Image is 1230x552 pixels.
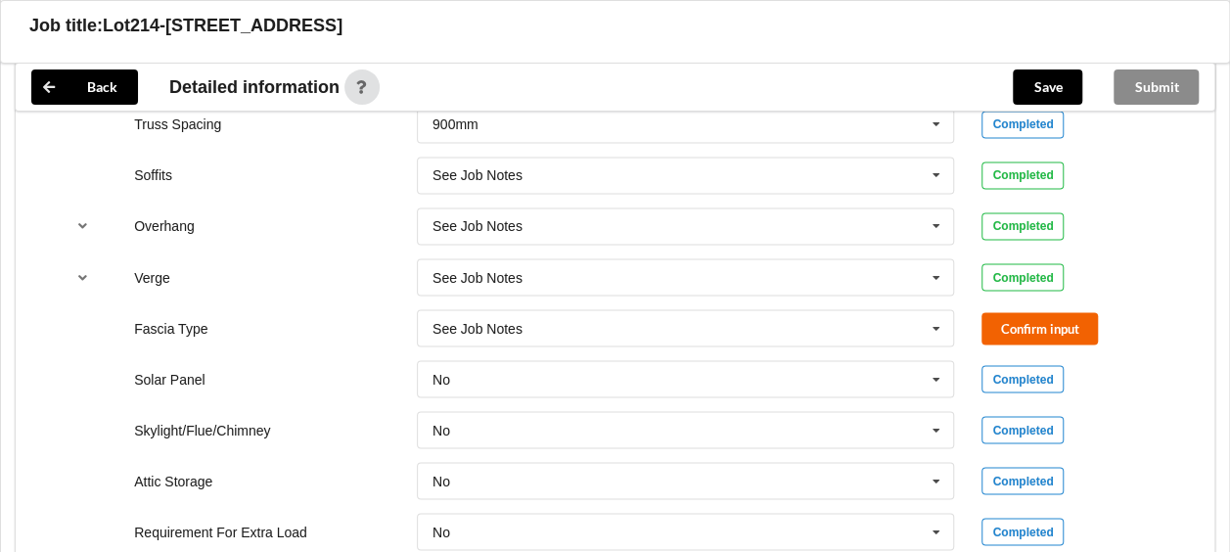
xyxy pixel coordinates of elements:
[981,263,1064,291] div: Completed
[29,15,103,37] h3: Job title:
[134,371,205,387] label: Solar Panel
[981,212,1064,240] div: Completed
[433,372,450,386] div: No
[134,524,307,539] label: Requirement For Extra Load
[1013,69,1082,105] button: Save
[981,467,1064,494] div: Completed
[134,218,194,234] label: Overhang
[134,320,207,336] label: Fascia Type
[169,78,340,96] span: Detailed information
[981,111,1064,138] div: Completed
[981,161,1064,189] div: Completed
[981,518,1064,545] div: Completed
[103,15,342,37] h3: Lot214-[STREET_ADDRESS]
[433,525,450,538] div: No
[433,423,450,437] div: No
[433,219,523,233] div: See Job Notes
[433,270,523,284] div: See Job Notes
[134,269,170,285] label: Verge
[31,69,138,105] button: Back
[64,208,102,244] button: reference-toggle
[134,473,212,488] label: Attic Storage
[981,365,1064,392] div: Completed
[433,168,523,182] div: See Job Notes
[64,259,102,295] button: reference-toggle
[134,116,221,132] label: Truss Spacing
[433,321,523,335] div: See Job Notes
[981,312,1098,345] button: Confirm input
[433,117,478,131] div: 900mm
[134,167,172,183] label: Soffits
[981,416,1064,443] div: Completed
[134,422,270,437] label: Skylight/Flue/Chimney
[433,474,450,487] div: No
